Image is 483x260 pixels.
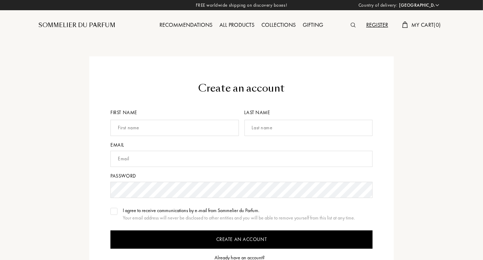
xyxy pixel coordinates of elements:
[435,2,440,8] img: arrow_w.png
[156,21,216,30] div: Recommendations
[300,21,327,30] div: Gifting
[123,214,355,222] div: Your email address will never be disclosed to other entities and you will be able to remove yours...
[110,151,373,167] input: Email
[110,120,239,136] input: First name
[351,23,356,27] img: search_icn.svg
[411,21,441,29] span: My Cart ( 0 )
[300,21,327,29] a: Gifting
[258,21,300,30] div: Collections
[216,21,258,29] a: All products
[358,2,397,9] span: Country of delivery:
[216,21,258,30] div: All products
[110,230,373,249] input: Create an account
[258,21,300,29] a: Collections
[110,141,373,149] div: Email
[110,81,373,96] div: Create an account
[156,21,216,29] a: Recommendations
[363,21,392,29] a: Register
[363,21,392,30] div: Register
[244,120,373,136] input: Last name
[123,207,355,214] div: I agree to receive communications by e-mail from Sommelier du Parfum.
[111,210,116,213] img: valide.svg
[39,21,116,30] a: Sommelier du Parfum
[110,109,241,116] div: First name
[244,109,373,116] div: Last name
[402,21,408,28] img: cart.svg
[110,172,373,180] div: Password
